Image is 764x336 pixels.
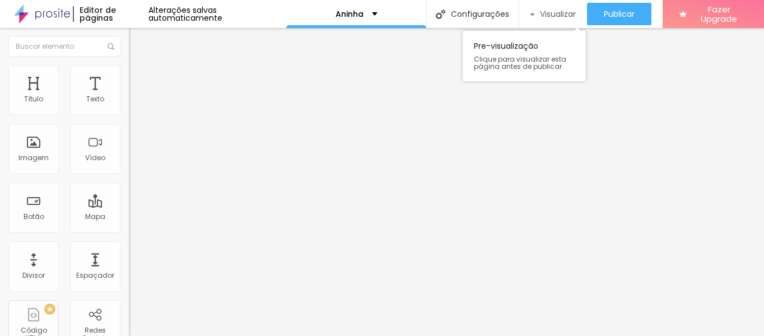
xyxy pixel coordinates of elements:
[336,10,364,18] p: Aninha
[24,95,43,103] div: Título
[436,10,445,19] img: Icone
[540,10,576,18] span: Visualizar
[148,6,286,22] div: Alterações salvas automaticamente
[85,213,105,221] div: Mapa
[108,43,114,50] img: Icone
[24,213,44,221] div: Botão
[474,55,575,70] span: Clique para visualizar esta página antes de publicar.
[18,154,49,162] div: Imagem
[587,3,651,25] button: Publicar
[8,36,120,57] input: Buscar elemento
[691,4,747,24] span: Fazer Upgrade
[530,10,534,19] img: view-1.svg
[463,31,586,81] div: Pre-visualização
[85,154,105,162] div: Vídeo
[129,28,764,336] iframe: Editor
[73,6,148,22] div: Editor de páginas
[76,272,114,279] div: Espaçador
[519,3,587,25] button: Visualizar
[86,95,104,103] div: Texto
[22,272,45,279] div: Divisor
[604,10,635,18] span: Publicar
